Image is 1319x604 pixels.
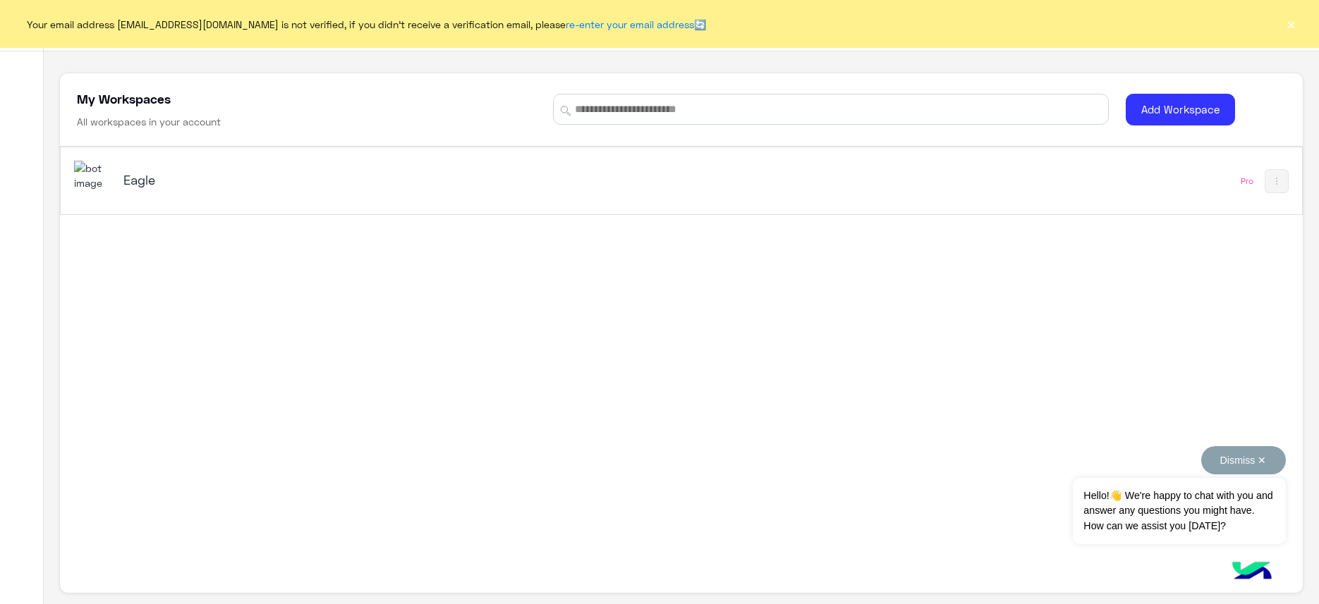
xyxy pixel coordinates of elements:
[77,115,221,129] h6: All workspaces in your account
[566,18,694,30] a: re-enter your email address
[1227,548,1277,597] img: hulul-logo.png
[74,161,112,191] img: 713415422032625
[1126,94,1235,125] button: Add Workspace
[77,90,171,107] h5: My Workspaces
[27,17,706,32] span: Your email address [EMAIL_ADDRESS][DOMAIN_NAME] is not verified, if you didn't receive a verifica...
[1241,175,1253,187] div: Pro
[1201,446,1286,474] button: Dismiss ✕
[1284,17,1298,31] button: ×
[123,171,561,188] h5: Eagle
[1073,478,1285,544] span: Hello!👋 We're happy to chat with you and answer any questions you might have. How can we assist y...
